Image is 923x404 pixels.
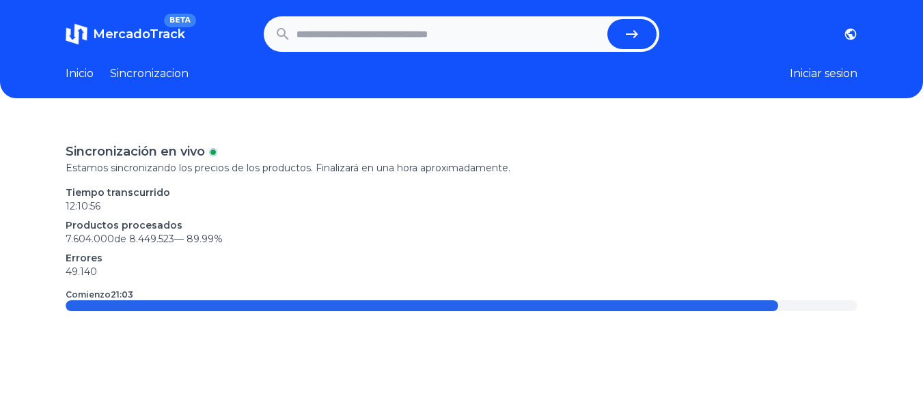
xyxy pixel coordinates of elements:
p: Errores [66,251,857,265]
p: Estamos sincronizando los precios de los productos. Finalizará en una hora aproximadamente. [66,161,857,175]
p: Sincronización en vivo [66,142,205,161]
span: MercadoTrack [93,27,185,42]
p: 7.604.000 de 8.449.523 — [66,232,857,246]
span: 89.99 % [187,233,223,245]
a: Sincronizacion [110,66,189,82]
img: MercadoTrack [66,23,87,45]
p: Productos procesados [66,218,857,232]
a: MercadoTrackBETA [66,23,185,45]
button: Iniciar sesion [790,66,857,82]
p: 49.140 [66,265,857,278]
p: Tiempo transcurrido [66,186,857,199]
time: 12:10:56 [66,200,100,212]
span: BETA [164,14,196,27]
a: Inicio [66,66,94,82]
p: Comienzo [66,289,133,300]
time: 21:03 [111,289,133,300]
